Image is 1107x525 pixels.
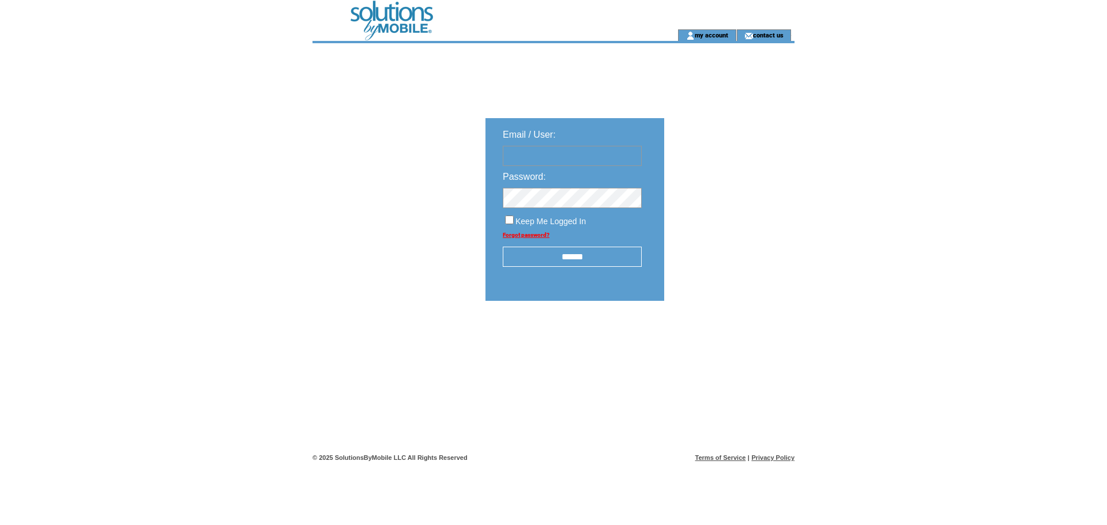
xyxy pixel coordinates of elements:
span: Email / User: [503,130,556,139]
a: Forgot password? [503,232,549,238]
a: Privacy Policy [751,454,795,461]
span: | [748,454,750,461]
img: contact_us_icon.gif;jsessionid=52AF4F53731F5186F36C1090F3A7D2FD [744,31,753,40]
img: account_icon.gif;jsessionid=52AF4F53731F5186F36C1090F3A7D2FD [686,31,695,40]
a: contact us [753,31,784,39]
span: © 2025 SolutionsByMobile LLC All Rights Reserved [312,454,468,461]
span: Password: [503,172,546,182]
span: Keep Me Logged In [515,217,586,226]
img: transparent.png;jsessionid=52AF4F53731F5186F36C1090F3A7D2FD [698,330,755,344]
a: Terms of Service [695,454,746,461]
a: my account [695,31,728,39]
